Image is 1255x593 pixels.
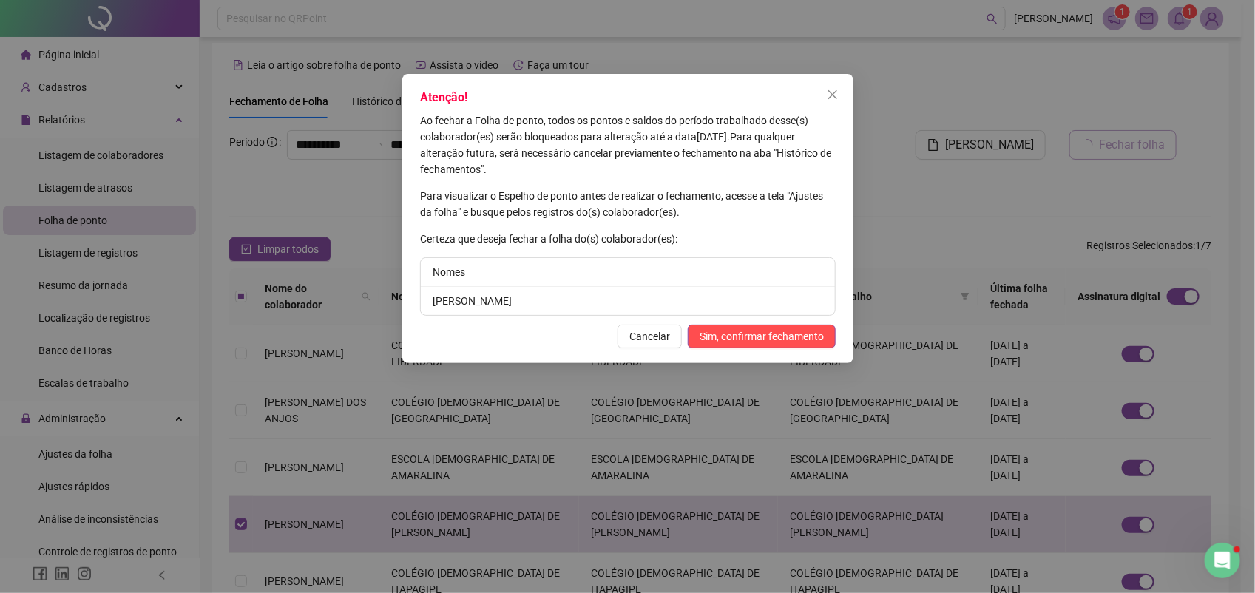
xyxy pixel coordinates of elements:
[688,325,836,348] button: Sim, confirmar fechamento
[421,287,835,315] li: [PERSON_NAME]
[1205,543,1240,578] iframe: Intercom live chat
[420,115,808,143] span: Ao fechar a Folha de ponto, todos os pontos e saldos do período trabalhado desse(s) colaborador(e...
[700,328,824,345] span: Sim, confirmar fechamento
[420,90,467,104] span: Atenção!
[827,89,839,101] span: close
[420,233,677,245] span: Certeza que deseja fechar a folha do(s) colaborador(es):
[618,325,682,348] button: Cancelar
[420,190,823,218] span: Para visualizar o Espelho de ponto antes de realizar o fechamento, acesse a tela "Ajustes da folh...
[433,266,465,278] span: Nomes
[420,112,836,177] p: [DATE] .
[420,131,831,175] span: Para qualquer alteração futura, será necessário cancelar previamente o fechamento na aba "Históri...
[821,83,845,106] button: Close
[629,328,670,345] span: Cancelar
